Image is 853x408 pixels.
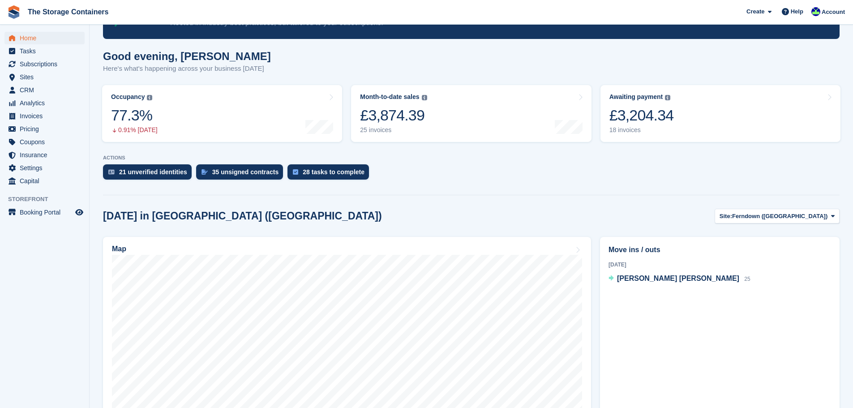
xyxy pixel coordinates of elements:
[20,32,73,44] span: Home
[20,136,73,148] span: Coupons
[617,275,739,282] span: [PERSON_NAME] [PERSON_NAME]
[20,97,73,109] span: Analytics
[4,45,85,57] a: menu
[20,110,73,122] span: Invoices
[201,169,208,175] img: contract_signature_icon-13c848040528278c33f63329250d36e43548de30e8caae1d1a13099fd9432cc5.svg
[360,93,419,101] div: Month-to-date sales
[20,149,73,161] span: Insurance
[351,85,591,142] a: Month-to-date sales £3,874.39 25 invoices
[732,212,827,221] span: Ferndown ([GEOGRAPHIC_DATA])
[720,212,732,221] span: Site:
[822,8,845,17] span: Account
[111,106,158,125] div: 77.3%
[24,4,112,19] a: The Storage Containers
[20,45,73,57] span: Tasks
[600,85,840,142] a: Awaiting payment £3,204.34 18 invoices
[20,175,73,187] span: Capital
[744,276,750,282] span: 25
[103,155,840,161] p: ACTIONS
[20,162,73,174] span: Settings
[746,7,764,16] span: Create
[4,58,85,70] a: menu
[119,168,187,176] div: 21 unverified identities
[103,164,196,184] a: 21 unverified identities
[4,136,85,148] a: menu
[4,97,85,109] a: menu
[102,85,342,142] a: Occupancy 77.3% 0.91% [DATE]
[4,71,85,83] a: menu
[287,164,373,184] a: 28 tasks to complete
[20,206,73,219] span: Booking Portal
[360,106,427,125] div: £3,874.39
[4,206,85,219] a: menu
[293,169,298,175] img: task-75834270c22a3079a89374b754ae025e5fb1db73e45f91037f5363f120a921f8.svg
[196,164,288,184] a: 35 unsigned contracts
[4,149,85,161] a: menu
[4,84,85,96] a: menu
[665,95,670,100] img: icon-info-grey-7440780725fd019a000dd9b08b2336e03edf1995a4989e88bcd33f0948082b44.svg
[791,7,803,16] span: Help
[303,168,364,176] div: 28 tasks to complete
[103,64,271,74] p: Here's what's happening across your business [DATE]
[4,175,85,187] a: menu
[20,71,73,83] span: Sites
[20,123,73,135] span: Pricing
[715,209,840,223] button: Site: Ferndown ([GEOGRAPHIC_DATA])
[103,50,271,62] h1: Good evening, [PERSON_NAME]
[20,58,73,70] span: Subscriptions
[103,210,382,222] h2: [DATE] in [GEOGRAPHIC_DATA] ([GEOGRAPHIC_DATA])
[111,93,145,101] div: Occupancy
[609,126,674,134] div: 18 invoices
[4,110,85,122] a: menu
[609,93,663,101] div: Awaiting payment
[74,207,85,218] a: Preview store
[7,5,21,19] img: stora-icon-8386f47178a22dfd0bd8f6a31ec36ba5ce8667c1dd55bd0f319d3a0aa187defe.svg
[609,273,750,285] a: [PERSON_NAME] [PERSON_NAME] 25
[4,32,85,44] a: menu
[112,245,126,253] h2: Map
[212,168,279,176] div: 35 unsigned contracts
[4,162,85,174] a: menu
[422,95,427,100] img: icon-info-grey-7440780725fd019a000dd9b08b2336e03edf1995a4989e88bcd33f0948082b44.svg
[111,126,158,134] div: 0.91% [DATE]
[4,123,85,135] a: menu
[811,7,820,16] img: Stacy Williams
[108,169,115,175] img: verify_identity-adf6edd0f0f0b5bbfe63781bf79b02c33cf7c696d77639b501bdc392416b5a36.svg
[147,95,152,100] img: icon-info-grey-7440780725fd019a000dd9b08b2336e03edf1995a4989e88bcd33f0948082b44.svg
[20,84,73,96] span: CRM
[609,106,674,125] div: £3,204.34
[8,195,89,204] span: Storefront
[609,261,831,269] div: [DATE]
[609,245,831,255] h2: Move ins / outs
[360,126,427,134] div: 25 invoices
